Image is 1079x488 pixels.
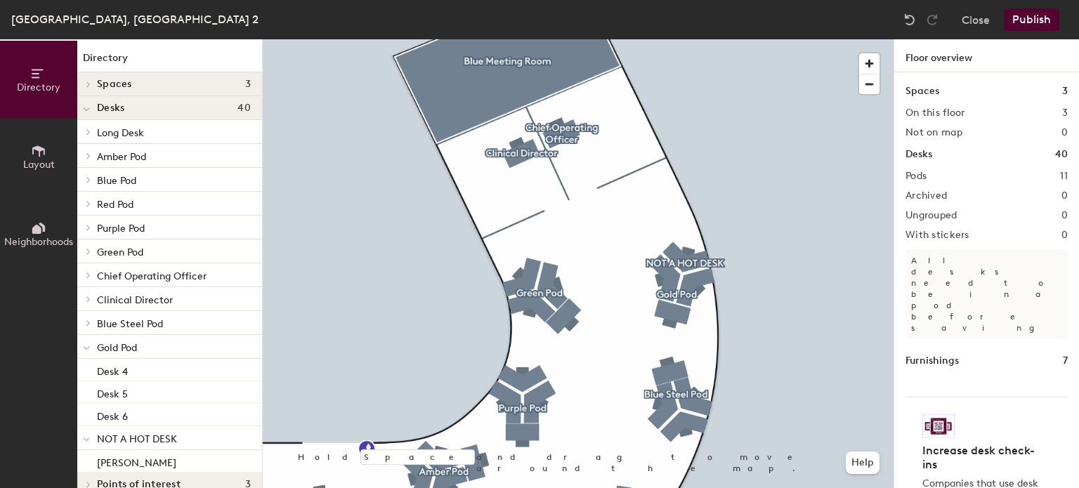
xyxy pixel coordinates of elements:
[97,223,145,235] span: Purple Pod
[97,318,163,330] span: Blue Steel Pod
[1061,230,1068,241] h2: 0
[925,13,939,27] img: Redo
[905,171,927,182] h2: Pods
[97,175,136,187] span: Blue Pod
[97,79,132,90] span: Spaces
[905,127,962,138] h2: Not on map
[97,127,144,139] span: Long Desk
[905,190,947,202] h2: Archived
[905,353,959,369] h1: Furnishings
[1062,84,1068,99] h1: 3
[97,342,137,354] span: Gold Pod
[237,103,251,114] span: 40
[97,384,128,400] p: Desk 5
[11,11,259,28] div: [GEOGRAPHIC_DATA], [GEOGRAPHIC_DATA] 2
[962,8,990,31] button: Close
[97,246,143,258] span: Green Pod
[97,433,177,445] span: NOT A HOT DESK
[77,51,262,72] h1: Directory
[922,444,1042,472] h4: Increase desk check-ins
[905,84,939,99] h1: Spaces
[905,147,932,162] h1: Desks
[905,249,1068,339] p: All desks need to be in a pod before saving
[97,453,176,469] p: [PERSON_NAME]
[903,13,917,27] img: Undo
[97,294,173,306] span: Clinical Director
[97,151,146,163] span: Amber Pod
[17,81,60,93] span: Directory
[97,407,128,423] p: Desk 6
[1061,210,1068,221] h2: 0
[894,39,1079,72] h1: Floor overview
[97,103,124,114] span: Desks
[905,230,969,241] h2: With stickers
[1060,171,1068,182] h2: 11
[97,362,128,378] p: Desk 4
[846,451,879,474] button: Help
[905,107,965,119] h2: On this floor
[905,210,957,221] h2: Ungrouped
[4,236,73,248] span: Neighborhoods
[23,159,55,171] span: Layout
[97,199,133,211] span: Red Pod
[1061,127,1068,138] h2: 0
[97,270,207,282] span: Chief Operating Officer
[245,79,251,90] span: 3
[1004,8,1059,31] button: Publish
[1063,353,1068,369] h1: 7
[1062,107,1068,119] h2: 3
[922,414,955,438] img: Sticker logo
[1061,190,1068,202] h2: 0
[1055,147,1068,162] h1: 40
